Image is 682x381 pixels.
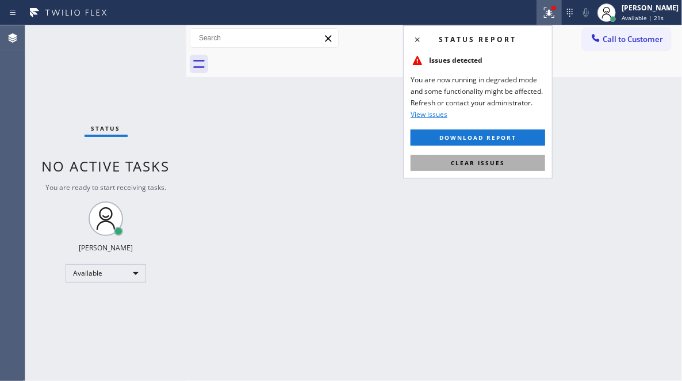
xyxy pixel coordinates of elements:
[622,14,664,22] span: Available | 21s
[190,29,338,47] input: Search
[583,28,670,50] button: Call to Customer
[578,5,594,21] button: Mute
[91,124,121,132] span: Status
[42,157,170,176] span: No active tasks
[622,3,679,13] div: [PERSON_NAME]
[45,182,166,192] span: You are ready to start receiving tasks.
[79,243,133,253] div: [PERSON_NAME]
[66,264,146,283] div: Available
[603,34,663,44] span: Call to Customer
